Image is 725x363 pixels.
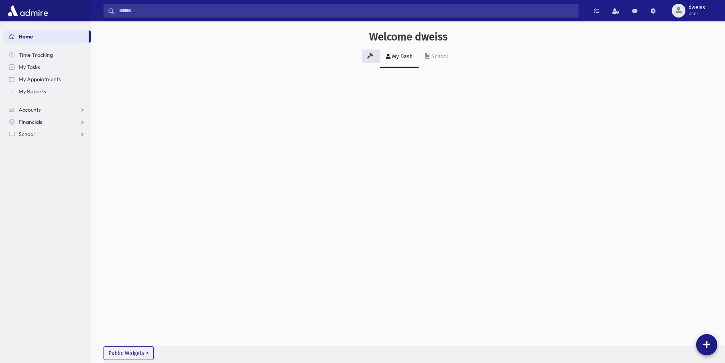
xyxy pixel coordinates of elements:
[3,104,91,116] a: Accounts
[19,118,42,125] span: Financials
[390,53,413,60] div: My Dash
[3,85,91,98] a: My Reports
[19,64,40,70] span: My Tasks
[19,51,53,58] span: Time Tracking
[19,131,35,138] span: School
[3,61,91,73] a: My Tasks
[369,30,448,43] h3: Welcome dweiss
[3,73,91,85] a: My Appointments
[104,346,154,360] button: Public Widgets
[419,46,454,68] a: School
[19,76,61,83] span: My Appointments
[430,53,448,60] div: School
[19,33,33,40] span: Home
[3,49,91,61] a: Time Tracking
[6,3,50,18] img: AdmirePro
[3,116,91,128] a: Financials
[115,4,578,18] input: Search
[688,5,705,11] span: dweiss
[3,30,89,43] a: Home
[380,46,419,68] a: My Dash
[19,106,41,113] span: Accounts
[688,11,705,17] span: User
[3,128,91,140] a: School
[19,88,46,95] span: My Reports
